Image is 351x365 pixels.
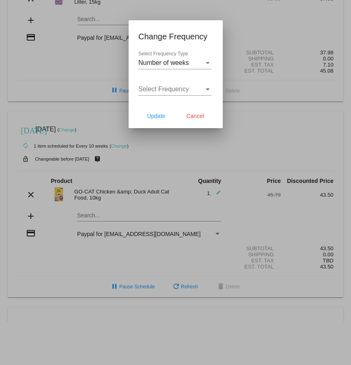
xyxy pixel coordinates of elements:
[138,30,213,43] h1: Change Frequency
[138,59,211,67] mat-select: Select Frequency Type
[138,109,174,123] button: Update
[138,86,211,93] mat-select: Select Frequency
[186,113,204,119] span: Cancel
[138,59,189,66] span: Number of weeks
[138,86,189,92] span: Select Frequency
[177,109,213,123] button: Cancel
[147,113,165,119] span: Update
